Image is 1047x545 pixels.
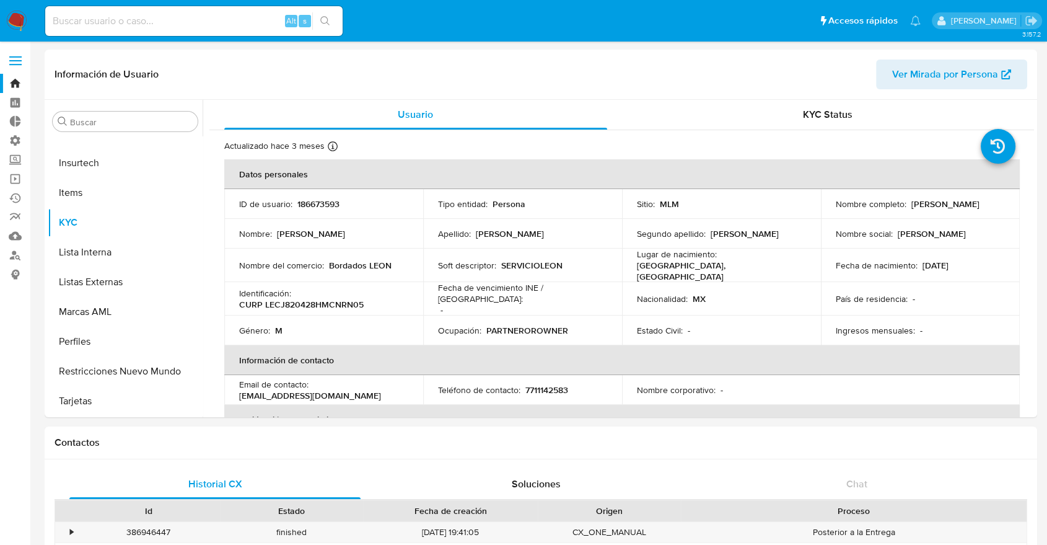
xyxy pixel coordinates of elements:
p: Nombre del comercio : [239,260,324,271]
p: Estado Civil : [637,325,683,336]
div: Fecha de creación [372,505,529,517]
span: Alt [286,15,296,27]
p: Sitio : [637,198,655,210]
span: Historial CX [188,477,242,491]
div: Estado [229,505,354,517]
div: Posterior a la Entrega [681,522,1027,543]
p: - [920,325,922,336]
p: [PERSON_NAME] [911,198,979,210]
span: KYC Status [803,107,852,122]
p: Ocupación : [438,325,481,336]
div: CX_ONE_MANUAL [538,522,681,543]
th: Datos personales [224,159,1020,189]
p: Email de contacto : [239,379,309,390]
span: Usuario [398,107,433,122]
p: Bordados LEON [329,260,392,271]
th: Verificación y cumplimiento [224,405,1020,435]
p: MX [693,293,706,304]
input: Buscar [70,117,193,128]
button: Insurtech [48,148,203,178]
p: 186673593 [297,198,340,210]
button: Buscar [58,117,68,126]
span: Ver Mirada por Persona [892,60,998,89]
div: finished [220,522,363,543]
button: search-icon [312,12,338,30]
p: Ingresos mensuales : [836,325,915,336]
h1: Información de Usuario [55,68,159,81]
span: s [303,15,307,27]
p: MLM [660,198,679,210]
p: Nombre social : [836,228,893,239]
button: Items [48,178,203,208]
h1: Contactos [55,436,1027,449]
p: Actualizado hace 3 meses [224,140,325,152]
p: Segundo apellido : [637,228,706,239]
button: Ver Mirada por Persona [876,60,1027,89]
p: Nombre : [239,228,272,239]
button: Lista Interna [48,237,203,267]
p: Fecha de nacimiento : [836,260,918,271]
p: [PERSON_NAME] [277,228,345,239]
p: [PERSON_NAME] [476,228,544,239]
button: KYC [48,208,203,237]
input: Buscar usuario o caso... [45,13,343,29]
button: Perfiles [48,327,203,357]
p: Fecha de vencimiento INE / [GEOGRAPHIC_DATA] : [438,282,607,304]
a: Notificaciones [910,16,921,26]
p: PARTNEROROWNER [486,325,568,336]
p: 7711142583 [525,384,568,396]
button: Listas Externas [48,267,203,297]
p: juan.tosini@mercadolibre.com [950,15,1020,27]
p: Nombre corporativo : [637,384,716,396]
p: ID de usuario : [239,198,292,210]
p: Nombre completo : [836,198,906,210]
span: Chat [846,477,867,491]
div: Proceso [690,505,1018,517]
p: Género : [239,325,270,336]
button: Restricciones Nuevo Mundo [48,357,203,386]
p: SERVICIOLEON [501,260,563,271]
p: [PERSON_NAME] [898,228,966,239]
a: Salir [1025,14,1038,27]
p: - [440,304,443,316]
p: País de residencia : [836,293,908,304]
p: - [688,325,690,336]
span: Soluciones [512,477,561,491]
div: 386946447 [77,522,220,543]
button: Marcas AML [48,297,203,327]
p: Teléfono de contacto : [438,384,520,396]
p: Soft descriptor : [438,260,496,271]
p: Apellido : [438,228,471,239]
p: Lugar de nacimiento : [637,249,717,260]
p: Tipo entidad : [438,198,488,210]
p: - [721,384,723,396]
p: Nacionalidad : [637,293,688,304]
p: [GEOGRAPHIC_DATA], [GEOGRAPHIC_DATA] [637,260,801,282]
th: Información de contacto [224,345,1020,375]
p: CURP LECJ820428HMCNRN05 [239,299,364,310]
div: Origen [546,505,672,517]
p: [EMAIL_ADDRESS][DOMAIN_NAME] [239,390,381,401]
div: Id [85,505,211,517]
div: • [70,526,73,538]
p: Persona [493,198,525,210]
p: M [275,325,283,336]
p: [DATE] [922,260,948,271]
p: [PERSON_NAME] [711,228,779,239]
button: Tarjetas [48,386,203,416]
span: Accesos rápidos [828,14,898,27]
p: - [913,293,915,304]
p: Identificación : [239,288,291,299]
div: [DATE] 19:41:05 [363,522,538,543]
